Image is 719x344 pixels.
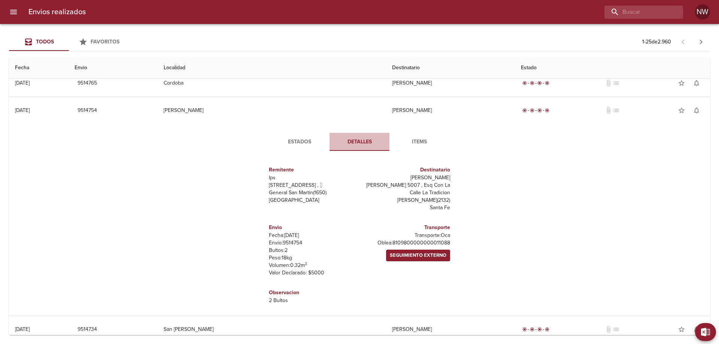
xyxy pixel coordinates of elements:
[545,108,549,113] span: radio_button_checked
[274,137,325,147] span: Estados
[269,174,357,182] p: Ips
[604,6,670,19] input: buscar
[362,174,450,182] p: [PERSON_NAME]
[693,79,700,87] span: notifications_none
[78,79,97,88] span: 9514765
[28,6,86,18] h6: Envios realizados
[362,239,450,247] p: Oblea: 8109800000000011088
[362,166,450,174] h6: Destinatario
[362,204,450,211] p: Santa Fe
[334,137,385,147] span: Detalles
[678,107,685,114] span: star_border
[269,189,357,197] p: General San Martin ( 1650 )
[362,232,450,239] p: Transporte: Oca
[537,108,542,113] span: radio_button_checked
[15,107,30,113] div: [DATE]
[269,197,357,204] p: [GEOGRAPHIC_DATA]
[674,38,692,45] span: Pagina anterior
[91,39,119,45] span: Favoritos
[15,80,30,86] div: [DATE]
[522,81,527,85] span: radio_button_checked
[674,322,689,337] button: Agregar a favoritos
[269,262,357,269] p: Volumen: 0.32 m
[530,327,534,332] span: radio_button_checked
[75,104,100,118] button: 9514754
[678,79,685,87] span: star_border
[521,79,551,87] div: Entregado
[158,70,386,97] td: Cordoba
[521,107,551,114] div: Entregado
[75,323,100,337] button: 9514734
[515,57,710,79] th: Estado
[522,108,527,113] span: radio_button_checked
[545,81,549,85] span: radio_button_checked
[269,247,357,254] p: Bultos: 2
[9,57,69,79] th: Fecha
[269,254,357,262] p: Peso: 18 kg
[386,250,450,261] a: Seguimiento Externo
[386,70,515,97] td: [PERSON_NAME]
[689,76,704,91] button: Activar notificaciones
[15,326,30,332] div: [DATE]
[689,322,704,337] button: Activar notificaciones
[612,107,620,114] span: No tiene pedido asociado
[269,297,357,304] p: 2 Bultos
[394,137,445,147] span: Items
[521,326,551,333] div: Entregado
[158,316,386,343] td: San [PERSON_NAME]
[642,38,671,46] p: 1 - 25 de 2.960
[269,289,357,297] h6: Observacion
[69,57,158,79] th: Envio
[689,103,704,118] button: Activar notificaciones
[362,223,450,232] h6: Transporte
[158,57,386,79] th: Localidad
[78,325,97,334] span: 9514734
[674,76,689,91] button: Agregar a favoritos
[693,107,700,114] span: notifications_none
[269,182,357,189] p: [STREET_ADDRESS] ,  
[522,327,527,332] span: radio_button_checked
[362,182,450,197] p: [PERSON_NAME] 5007 , Esq Con La Calle La Tradicion
[269,166,357,174] h6: Remitente
[158,97,386,124] td: [PERSON_NAME]
[9,33,129,51] div: Tabs Envios
[678,326,685,333] span: star_border
[612,326,620,333] span: No tiene pedido asociado
[386,97,515,124] td: [PERSON_NAME]
[386,316,515,343] td: [PERSON_NAME]
[270,133,449,151] div: Tabs detalle de guia
[386,57,515,79] th: Destinatario
[695,323,716,341] button: Exportar Excel
[605,79,612,87] span: No tiene documentos adjuntos
[530,108,534,113] span: radio_button_checked
[674,103,689,118] button: Agregar a favoritos
[692,33,710,51] span: Pagina siguiente
[36,39,54,45] span: Todos
[693,326,700,333] span: notifications_none
[605,107,612,114] span: No tiene documentos adjuntos
[695,4,710,19] div: NW
[695,4,710,19] div: Abrir información de usuario
[269,232,357,239] p: Fecha: [DATE]
[78,106,97,115] span: 9514754
[537,81,542,85] span: radio_button_checked
[390,251,446,260] span: Seguimiento Externo
[4,3,22,21] button: menu
[530,81,534,85] span: radio_button_checked
[269,223,357,232] h6: Envio
[362,197,450,204] p: [PERSON_NAME] ( 2132 )
[612,79,620,87] span: No tiene pedido asociado
[75,76,100,90] button: 9514765
[537,327,542,332] span: radio_button_checked
[305,261,307,266] sup: 3
[269,239,357,247] p: Envío: 9514754
[269,269,357,277] p: Valor Declarado: $ 5000
[545,327,549,332] span: radio_button_checked
[605,326,612,333] span: No tiene documentos adjuntos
